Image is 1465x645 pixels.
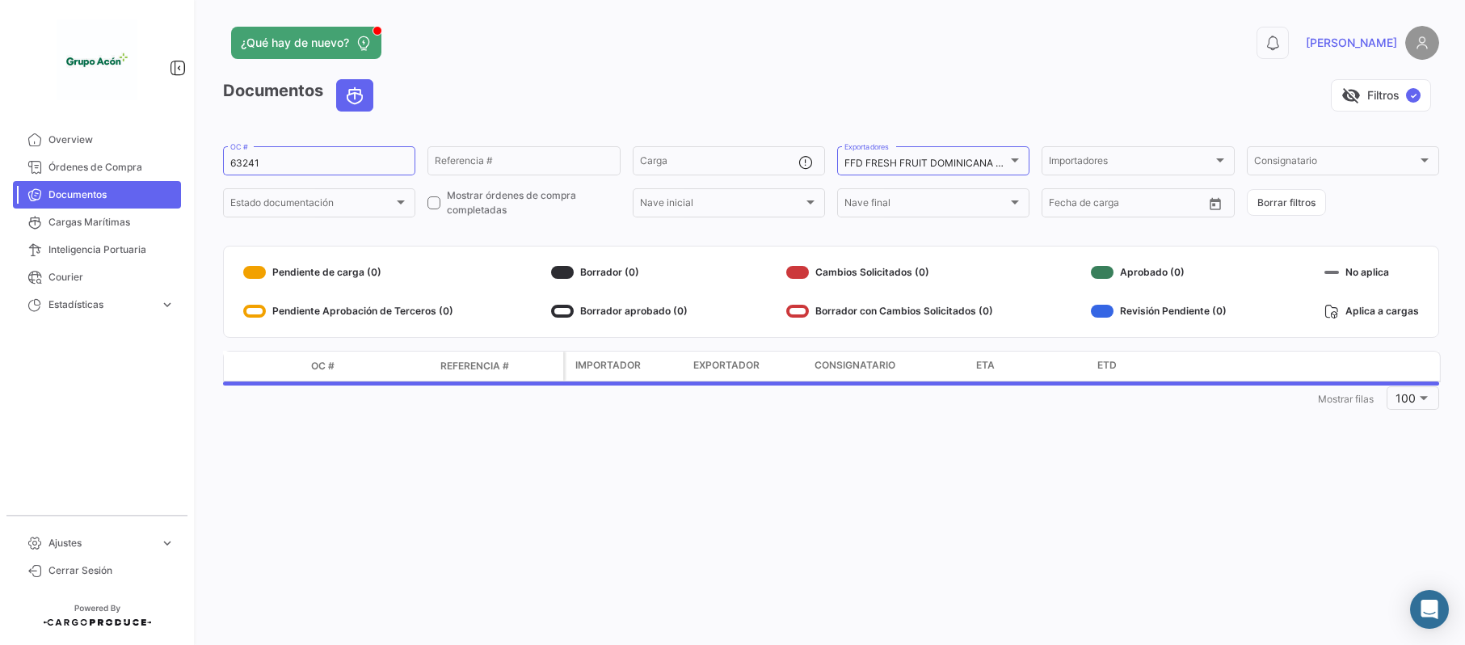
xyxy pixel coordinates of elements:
datatable-header-cell: Importador [566,352,687,381]
span: Importador [575,358,641,373]
span: Estadísticas [48,297,154,312]
mat-select-trigger: FFD FRESH FRUIT DOMINICANA SRL [844,157,1014,169]
div: Revisión Pendiente (0) [1091,298,1227,324]
input: Desde [1049,200,1078,211]
div: Borrador (0) [551,259,688,285]
span: Cerrar Sesión [48,563,175,578]
span: 100 [1396,391,1416,405]
span: ¿Qué hay de nuevo? [241,35,349,51]
span: Nave final [844,200,1008,211]
div: Abrir Intercom Messenger [1410,590,1449,629]
span: Inteligencia Portuaria [48,242,175,257]
datatable-header-cell: ETD [1091,352,1212,381]
span: ETD [1097,358,1117,373]
span: Estado documentación [230,200,394,211]
span: Consignatario [815,358,895,373]
div: Borrador con Cambios Solicitados (0) [786,298,993,324]
button: visibility_offFiltros✓ [1331,79,1431,112]
span: Exportador [693,358,760,373]
span: Mostrar filas [1318,393,1374,405]
div: Cambios Solicitados (0) [786,259,993,285]
datatable-header-cell: Referencia # [434,352,563,380]
a: Órdenes de Compra [13,154,181,181]
div: No aplica [1324,259,1419,285]
a: Documentos [13,181,181,209]
span: Courier [48,270,175,285]
button: Ocean [337,80,373,111]
div: Aplica a cargas [1324,298,1419,324]
h3: Documentos [223,79,378,112]
a: Inteligencia Portuaria [13,236,181,263]
button: Borrar filtros [1247,189,1326,216]
button: ¿Qué hay de nuevo? [231,27,381,59]
datatable-header-cell: Consignatario [808,352,970,381]
span: OC # [311,359,335,373]
div: Aprobado (0) [1091,259,1227,285]
span: Mostrar órdenes de compra completadas [447,188,620,217]
img: 1f3d66c5-6a2d-4a07-a58d-3a8e9bbc88ff.jpeg [57,19,137,100]
a: Overview [13,126,181,154]
span: Consignatario [1254,158,1417,169]
datatable-header-cell: ETA [970,352,1091,381]
div: Pendiente de carga (0) [243,259,453,285]
span: visibility_off [1341,86,1361,105]
span: [PERSON_NAME] [1306,35,1397,51]
input: Hasta [1089,200,1163,211]
span: Órdenes de Compra [48,160,175,175]
span: Documentos [48,188,175,202]
span: ETA [976,358,995,373]
span: Referencia # [440,359,509,373]
div: Borrador aprobado (0) [551,298,688,324]
span: Nave inicial [640,200,803,211]
span: Overview [48,133,175,147]
span: ✓ [1406,88,1421,103]
span: expand_more [160,536,175,550]
span: Ajustes [48,536,154,550]
img: placeholder-user.png [1405,26,1439,60]
button: Open calendar [1203,192,1227,216]
span: Cargas Marítimas [48,215,175,230]
div: Pendiente Aprobación de Terceros (0) [243,298,453,324]
span: Importadores [1049,158,1212,169]
a: Courier [13,263,181,291]
a: Cargas Marítimas [13,209,181,236]
datatable-header-cell: Modo de Transporte [256,360,305,373]
datatable-header-cell: OC # [305,352,434,380]
datatable-header-cell: Exportador [687,352,808,381]
span: expand_more [160,297,175,312]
